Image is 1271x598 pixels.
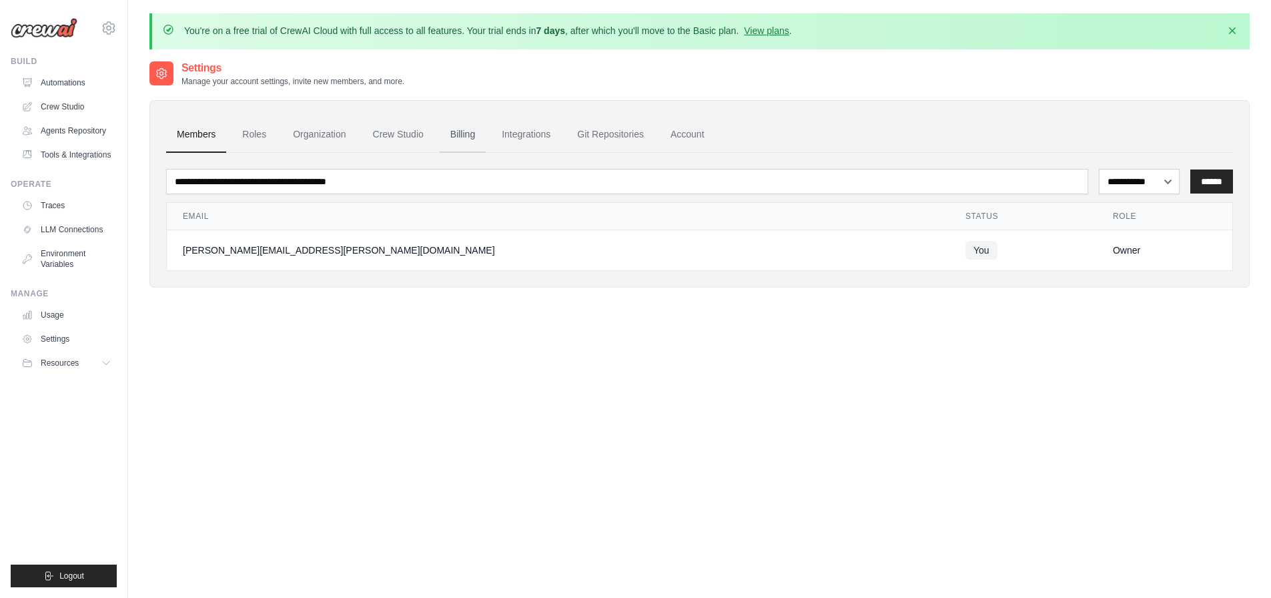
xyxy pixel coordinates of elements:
[16,219,117,240] a: LLM Connections
[184,24,792,37] p: You're on a free trial of CrewAI Cloud with full access to all features. Your trial ends in , aft...
[16,72,117,93] a: Automations
[16,328,117,350] a: Settings
[16,120,117,141] a: Agents Repository
[41,358,79,368] span: Resources
[16,243,117,275] a: Environment Variables
[965,241,997,260] span: You
[11,18,77,38] img: Logo
[16,144,117,166] a: Tools & Integrations
[167,203,949,230] th: Email
[949,203,1097,230] th: Status
[1113,244,1216,257] div: Owner
[566,117,655,153] a: Git Repositories
[11,179,117,190] div: Operate
[16,352,117,374] button: Resources
[232,117,277,153] a: Roles
[16,304,117,326] a: Usage
[59,571,84,581] span: Logout
[16,96,117,117] a: Crew Studio
[744,25,789,36] a: View plans
[362,117,434,153] a: Crew Studio
[491,117,561,153] a: Integrations
[1097,203,1232,230] th: Role
[16,195,117,216] a: Traces
[183,244,933,257] div: [PERSON_NAME][EMAIL_ADDRESS][PERSON_NAME][DOMAIN_NAME]
[166,117,226,153] a: Members
[181,60,404,76] h2: Settings
[11,56,117,67] div: Build
[11,288,117,299] div: Manage
[282,117,356,153] a: Organization
[11,565,117,587] button: Logout
[440,117,486,153] a: Billing
[536,25,565,36] strong: 7 days
[660,117,715,153] a: Account
[181,76,404,87] p: Manage your account settings, invite new members, and more.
